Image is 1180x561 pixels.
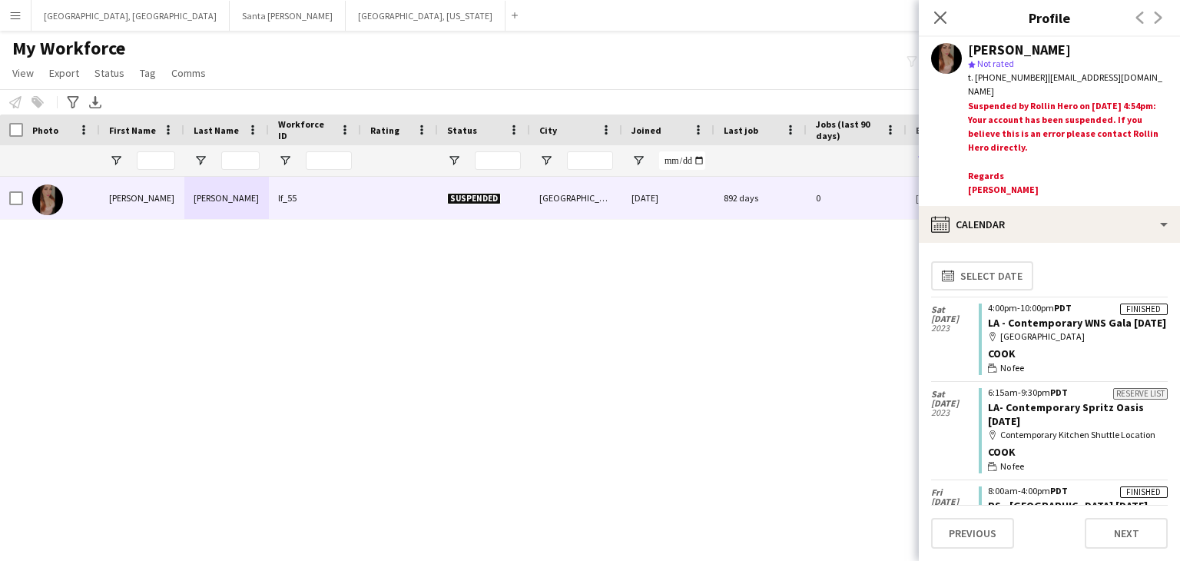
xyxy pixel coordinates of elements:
div: Contemporary Kitchen Shuttle Location [988,428,1168,442]
span: Fri [931,488,979,497]
span: Rating [370,124,399,136]
button: Select date [931,261,1033,290]
span: [DATE] [931,399,979,408]
div: Reserve list [1113,388,1168,400]
span: | [EMAIL_ADDRESS][DOMAIN_NAME] [968,71,1162,97]
span: Export [49,66,79,80]
h3: Profile [919,8,1180,28]
div: 4:00pm-10:00pm [988,304,1168,313]
input: First Name Filter Input [137,151,175,170]
button: Next [1085,518,1168,549]
div: Finished [1120,486,1168,498]
a: PS - [GEOGRAPHIC_DATA] [DATE] [988,499,1148,513]
a: LA- Contemporary Spritz Oasis [DATE] [988,400,1144,428]
a: Comms [165,63,212,83]
span: City [539,124,557,136]
span: PDT [1054,302,1072,314]
span: Email [916,124,940,136]
input: City Filter Input [567,151,613,170]
button: Open Filter Menu [916,154,930,168]
a: Export [43,63,85,83]
a: LA - Contemporary WNS Gala [DATE] [988,316,1166,330]
span: Sat [931,305,979,314]
span: Last Name [194,124,239,136]
span: First Name [109,124,156,136]
span: [DATE] [931,314,979,324]
input: Joined Filter Input [659,151,705,170]
a: Tag [134,63,162,83]
div: 8:00am-4:00pm [988,486,1168,496]
span: Comms [171,66,206,80]
div: [GEOGRAPHIC_DATA] [530,177,622,219]
span: Status [94,66,124,80]
input: Status Filter Input [475,151,521,170]
span: My Workforce [12,37,125,60]
span: Status [447,124,477,136]
button: Previous [931,518,1014,549]
span: View [12,66,34,80]
button: Open Filter Menu [194,154,207,168]
div: [PERSON_NAME] [100,177,184,219]
span: 2023 [931,408,979,417]
div: Finished [1120,304,1168,315]
span: Not rated [977,58,1014,69]
input: Last Name Filter Input [221,151,260,170]
span: [DATE] [931,497,979,506]
span: t. [PHONE_NUMBER] [968,71,1048,83]
app-action-btn: Export XLSX [86,93,104,111]
div: 6:15am-9:30pm [988,388,1168,397]
div: Suspended by Rollin Hero on [DATE] 4:54pm: Your account has been suspended. If you believe this i... [968,99,1168,200]
button: [GEOGRAPHIC_DATA], [GEOGRAPHIC_DATA] [31,1,230,31]
input: Workforce ID Filter Input [306,151,352,170]
button: Open Filter Menu [631,154,645,168]
button: Open Filter Menu [539,154,553,168]
div: 0 [807,177,907,219]
span: Last job [724,124,758,136]
span: Photo [32,124,58,136]
div: Calendar [919,206,1180,243]
span: Tag [140,66,156,80]
img: Natalie Mendez [32,184,63,215]
button: Santa [PERSON_NAME] [230,1,346,31]
div: [PERSON_NAME] [184,177,269,219]
button: Open Filter Menu [447,154,461,168]
span: Sat [931,390,979,399]
span: No fee [1000,460,1024,473]
div: 892 days [714,177,807,219]
span: PDT [1050,485,1068,496]
span: No fee [1000,361,1024,375]
a: View [6,63,40,83]
app-action-btn: Advanced filters [64,93,82,111]
div: [PERSON_NAME] [968,43,1071,57]
div: Cook [988,347,1168,360]
span: PDT [1050,387,1068,398]
div: [GEOGRAPHIC_DATA] [988,330,1168,344]
span: 2023 [931,324,979,333]
button: [GEOGRAPHIC_DATA], [US_STATE] [346,1,505,31]
div: lf_55 [269,177,361,219]
span: Workforce ID [278,118,333,141]
span: Joined [631,124,661,136]
div: [DATE] [622,177,714,219]
div: Cook [988,445,1168,459]
span: Suspended [447,193,501,204]
button: Open Filter Menu [109,154,123,168]
button: Open Filter Menu [278,154,292,168]
span: Jobs (last 90 days) [816,118,879,141]
a: Status [88,63,131,83]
